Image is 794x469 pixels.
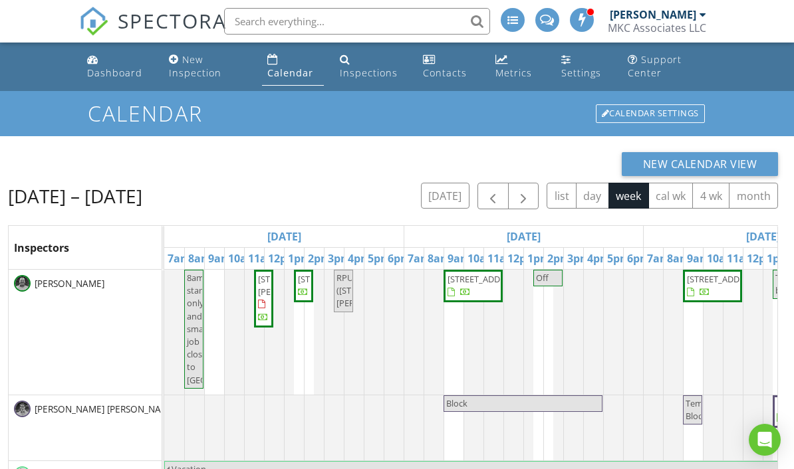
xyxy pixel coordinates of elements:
[285,248,315,269] a: 1pm
[264,226,305,247] a: Go to August 28, 2025
[448,273,522,285] span: [STREET_ADDRESS]
[729,183,778,209] button: month
[262,48,324,86] a: Calendar
[32,277,107,290] span: [PERSON_NAME]
[205,248,235,269] a: 9am
[490,48,545,86] a: Metrics
[596,104,705,123] div: Calendar Settings
[628,53,682,79] div: Support Center
[14,401,31,417] img: miner_head_bw.jpg
[82,48,152,86] a: Dashboard
[743,248,779,269] a: 12pm
[544,248,574,269] a: 2pm
[364,248,394,269] a: 5pm
[224,8,490,35] input: Search everything...
[564,248,594,269] a: 3pm
[743,226,783,247] a: Go to August 30, 2025
[684,248,714,269] a: 9am
[604,248,634,269] a: 5pm
[608,183,649,209] button: week
[418,48,479,86] a: Contacts
[724,248,759,269] a: 11am
[421,183,469,209] button: [DATE]
[610,8,696,21] div: [PERSON_NAME]
[763,248,793,269] a: 1pm
[576,183,609,209] button: day
[692,183,729,209] button: 4 wk
[14,275,31,292] img: tom_head_bw.jpg
[336,272,414,309] span: RPU ([STREET_ADDRESS][PERSON_NAME])
[561,66,601,79] div: Settings
[424,248,454,269] a: 8am
[477,183,509,210] button: Previous
[664,248,694,269] a: 8am
[524,248,554,269] a: 1pm
[622,48,712,86] a: Support Center
[444,248,474,269] a: 9am
[704,248,739,269] a: 10am
[495,66,532,79] div: Metrics
[624,248,654,269] a: 6pm
[595,103,706,124] a: Calendar Settings
[298,273,372,285] span: [STREET_ADDRESS]
[508,183,539,210] button: Next
[87,66,142,79] div: Dashboard
[749,424,781,456] div: Open Intercom Messenger
[185,248,215,269] a: 8am
[648,183,694,209] button: cal wk
[446,397,467,409] span: Block
[622,152,779,176] button: New Calendar View
[79,7,108,36] img: The Best Home Inspection Software - Spectora
[164,248,194,269] a: 7am
[547,183,577,209] button: list
[118,7,227,35] span: SPECTORA
[464,248,500,269] a: 10am
[169,53,221,79] div: New Inspection
[32,403,180,416] span: [PERSON_NAME] [PERSON_NAME]
[344,248,374,269] a: 4pm
[504,248,540,269] a: 12pm
[88,102,706,125] h1: Calendar
[484,248,520,269] a: 11am
[423,66,467,79] div: Contacts
[305,248,334,269] a: 2pm
[384,248,414,269] a: 6pm
[584,248,614,269] a: 4pm
[265,248,301,269] a: 12pm
[404,248,434,269] a: 7am
[687,273,761,285] span: [STREET_ADDRESS]
[503,226,544,247] a: Go to August 29, 2025
[644,248,674,269] a: 7am
[556,48,612,86] a: Settings
[608,21,706,35] div: MKC Associates LLC
[14,240,69,255] span: Inspectors
[325,248,354,269] a: 3pm
[258,273,332,298] span: [STREET_ADDRESS][PERSON_NAME]
[164,48,251,86] a: New Inspection
[79,18,227,46] a: SPECTORA
[686,397,708,422] span: Temp Block
[187,272,271,386] span: 8am start only and smaller job close to [GEOGRAPHIC_DATA]
[267,66,313,79] div: Calendar
[536,272,549,284] span: Off
[245,248,281,269] a: 11am
[8,183,142,209] h2: [DATE] – [DATE]
[334,48,407,86] a: Inspections
[340,66,398,79] div: Inspections
[225,248,261,269] a: 10am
